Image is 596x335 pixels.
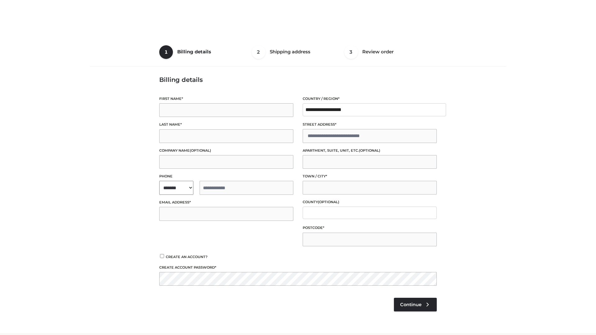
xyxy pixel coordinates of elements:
label: County [303,199,437,205]
label: Phone [159,173,293,179]
label: Last name [159,122,293,127]
span: (optional) [318,200,339,204]
span: 1 [159,45,173,59]
label: Apartment, suite, unit, etc. [303,148,437,154]
span: Review order [362,49,394,55]
label: First name [159,96,293,102]
span: 2 [252,45,265,59]
label: Town / City [303,173,437,179]
a: Continue [394,298,437,311]
span: 3 [344,45,358,59]
label: Postcode [303,225,437,231]
label: Country / Region [303,96,437,102]
h3: Billing details [159,76,437,83]
span: (optional) [359,148,380,153]
span: Billing details [177,49,211,55]
label: Create account password [159,265,437,270]
span: (optional) [190,148,211,153]
input: Create an account? [159,254,165,258]
label: Street address [303,122,437,127]
span: Create an account? [166,255,208,259]
span: Shipping address [270,49,310,55]
span: Continue [400,302,422,307]
label: Email address [159,199,293,205]
label: Company name [159,148,293,154]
